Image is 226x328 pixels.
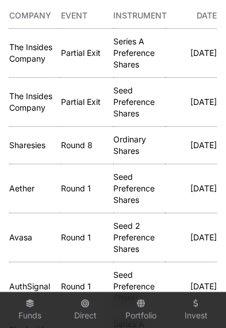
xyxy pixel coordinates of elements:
th: Event [61,3,113,29]
iframe: Chat Widget [168,273,226,328]
p: Seed Preference Shares [113,85,165,119]
th: Company [9,3,61,29]
p: Seed Preference Shares [113,269,165,304]
p: Seed Preference Shares [113,171,165,206]
a: Avasa [9,232,32,242]
a: Funds [7,295,53,326]
a: The Insides Company [9,91,52,112]
p: Seed 2 Preference Shares [113,220,165,255]
p: [DATE] [165,281,217,292]
p: [DATE] [165,47,217,59]
a: Sharesies [9,140,45,150]
a: Portfolio [118,295,164,326]
p: [DATE] [165,140,217,151]
a: Aether [9,183,35,193]
p: Partial Exit [61,96,113,108]
p: [DATE] [165,232,217,243]
p: [DATE] [165,96,217,108]
p: [DATE] [165,183,217,194]
a: AuthSignal [9,281,50,291]
p: Round 1 [61,232,113,243]
p: Round 1 [61,183,113,194]
a: The Insides Company [9,42,52,63]
p: Round 1 [61,281,113,292]
p: Round 8 [61,140,113,151]
p: Ordinary Shares [113,134,165,157]
p: Partial Exit [61,47,113,59]
th: Instrument [113,3,165,29]
p: Series A Preference Shares [113,36,165,70]
a: Direct [62,295,108,326]
th: Date [165,3,217,29]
